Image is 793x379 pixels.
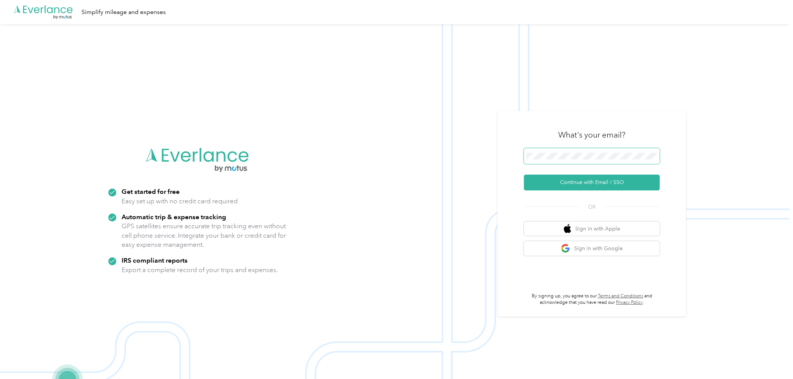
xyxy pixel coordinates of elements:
button: Continue with Email / SSO [524,175,660,190]
div: Simplify mileage and expenses [82,8,166,17]
strong: Automatic trip & expense tracking [122,213,226,221]
img: google logo [561,244,570,253]
p: By signing up, you agree to our and acknowledge that you have read our . [524,293,660,306]
img: apple logo [564,224,571,234]
a: Terms and Conditions [598,293,643,299]
button: apple logoSign in with Apple [524,221,660,236]
a: Privacy Policy [616,300,643,305]
p: Easy set up with no credit card required [122,196,238,206]
h3: What's your email? [558,130,625,140]
strong: Get started for free [122,187,180,195]
strong: IRS compliant reports [122,256,188,264]
p: Export a complete record of your trips and expenses. [122,265,278,275]
p: GPS satellites ensure accurate trip tracking even without cell phone service. Integrate your bank... [122,221,286,249]
span: OR [579,203,605,211]
button: google logoSign in with Google [524,241,660,256]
